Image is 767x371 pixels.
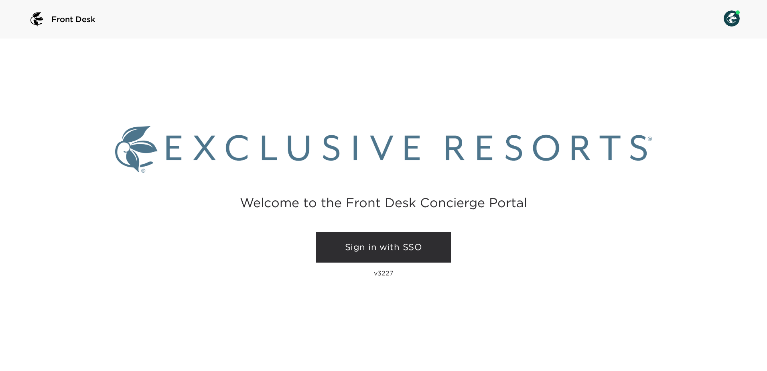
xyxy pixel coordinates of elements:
[115,126,652,173] img: Exclusive Resorts logo
[240,196,527,209] h2: Welcome to the Front Desk Concierge Portal
[27,10,47,29] img: logo
[374,269,394,277] p: v3227
[51,14,95,25] span: Front Desk
[316,232,451,263] a: Sign in with SSO
[724,10,740,26] img: User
